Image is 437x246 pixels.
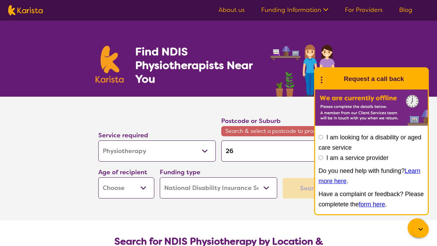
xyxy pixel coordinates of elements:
a: About us [218,6,245,14]
label: Postcode or Suburb [221,117,281,125]
label: Funding type [160,168,200,176]
img: Karista logo [8,5,43,15]
input: Type [221,140,339,162]
label: I am looking for a disability or aged care service [319,134,421,151]
h1: Request a call back [344,74,404,84]
span: Search & select a postcode to proceed [221,126,339,136]
a: For Providers [345,6,383,14]
a: form here [359,201,385,208]
label: Age of recipient [98,168,147,176]
button: Channel Menu [408,218,427,237]
img: Karista [326,72,340,86]
label: Service required [98,131,148,139]
img: Karista logo [96,46,124,83]
p: Have a complaint or feedback? Please completete the . [319,189,424,209]
a: Blog [399,6,412,14]
img: physiotherapy [268,37,341,97]
img: Karista offline chat form to request call back [315,90,428,126]
a: Funding Information [261,6,328,14]
label: I am a service provider [326,154,389,161]
h1: Find NDIS Physiotherapists Near You [135,45,262,86]
p: Do you need help with funding? . [319,166,424,186]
